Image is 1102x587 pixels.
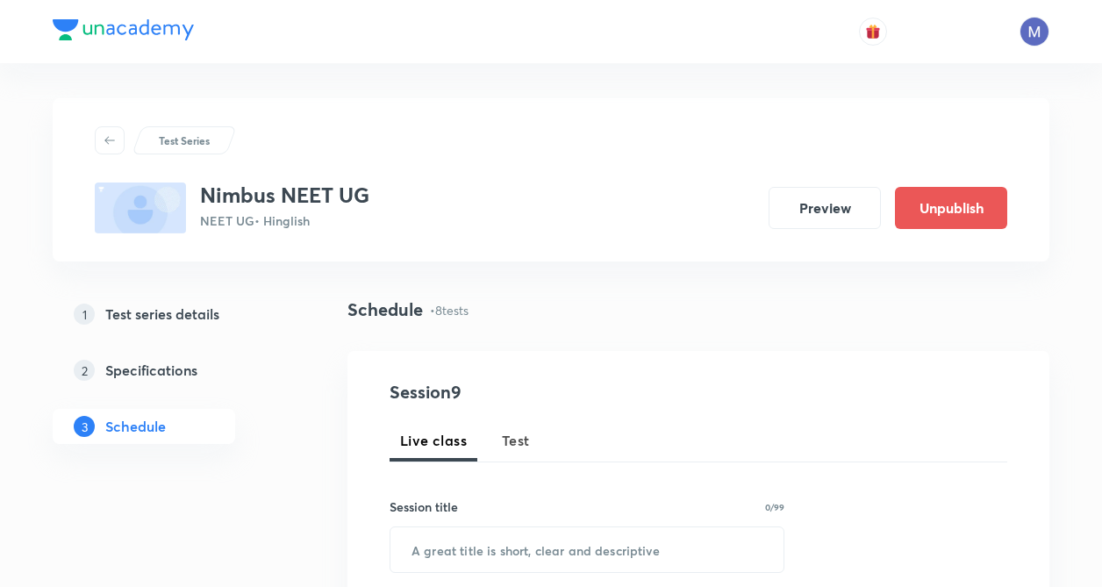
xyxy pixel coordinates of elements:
p: 0/99 [765,503,784,512]
h6: Session title [390,498,458,516]
p: Test Series [159,132,210,148]
p: • 8 tests [430,301,469,319]
span: Test [502,430,530,451]
a: 1Test series details [53,297,291,332]
h4: Schedule [347,297,423,323]
img: Company Logo [53,19,194,40]
h5: Schedule [105,416,166,437]
button: avatar [859,18,887,46]
button: Unpublish [895,187,1007,229]
h3: Nimbus NEET UG [200,183,369,208]
p: NEET UG • Hinglish [200,211,369,230]
p: 1 [74,304,95,325]
img: fallback-thumbnail.png [95,183,186,233]
h5: Test series details [105,304,219,325]
button: Preview [769,187,881,229]
h5: Specifications [105,360,197,381]
a: 2Specifications [53,353,291,388]
p: 2 [74,360,95,381]
img: Mangilal Choudhary [1020,17,1049,47]
span: Live class [400,430,467,451]
input: A great title is short, clear and descriptive [390,527,784,572]
a: Company Logo [53,19,194,45]
p: 3 [74,416,95,437]
img: avatar [865,24,881,39]
h4: Session 9 [390,379,710,405]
